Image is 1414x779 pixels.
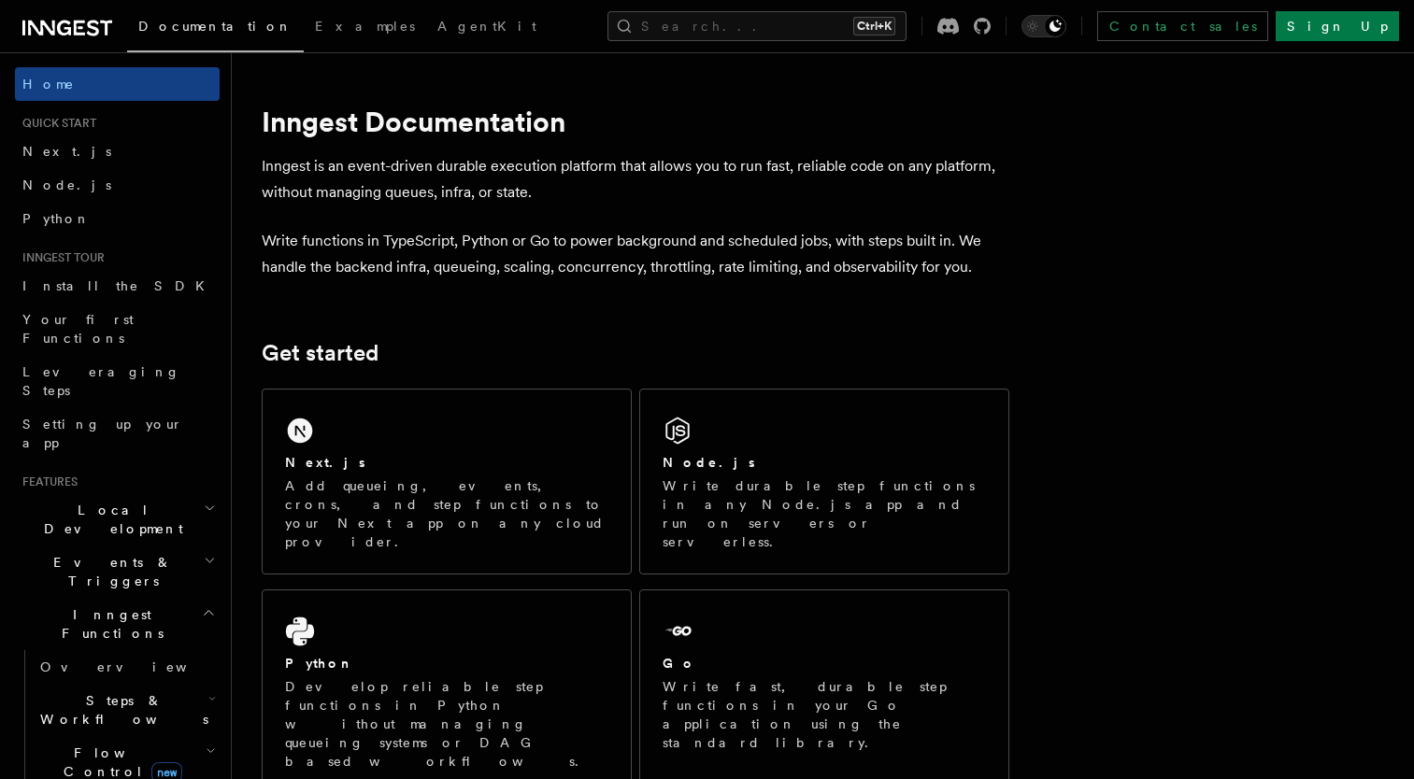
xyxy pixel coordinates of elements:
[15,303,220,355] a: Your first Functions
[1021,15,1066,37] button: Toggle dark mode
[15,202,220,235] a: Python
[15,135,220,168] a: Next.js
[138,19,293,34] span: Documentation
[33,684,220,736] button: Steps & Workflows
[1276,11,1399,41] a: Sign Up
[15,553,204,590] span: Events & Triggers
[15,67,220,101] a: Home
[262,228,1009,280] p: Write functions in TypeScript, Python or Go to power background and scheduled jobs, with steps bu...
[285,453,365,472] h2: Next.js
[15,598,220,650] button: Inngest Functions
[22,417,183,450] span: Setting up your app
[315,19,415,34] span: Examples
[285,677,608,771] p: Develop reliable step functions in Python without managing queueing systems or DAG based workflows.
[33,691,208,729] span: Steps & Workflows
[127,6,304,52] a: Documentation
[15,269,220,303] a: Install the SDK
[22,177,111,192] span: Node.js
[607,11,907,41] button: Search...Ctrl+K
[262,153,1009,205] p: Inngest is an event-driven durable execution platform that allows you to run fast, reliable code ...
[22,75,75,93] span: Home
[15,407,220,460] a: Setting up your app
[304,6,426,50] a: Examples
[437,19,536,34] span: AgentKit
[663,476,986,551] p: Write durable step functions in any Node.js app and run on servers or serverless.
[426,6,548,50] a: AgentKit
[22,364,180,398] span: Leveraging Steps
[22,144,111,159] span: Next.js
[262,105,1009,138] h1: Inngest Documentation
[1097,11,1268,41] a: Contact sales
[663,677,986,752] p: Write fast, durable step functions in your Go application using the standard library.
[15,501,204,538] span: Local Development
[22,211,91,226] span: Python
[663,654,696,673] h2: Go
[285,476,608,551] p: Add queueing, events, crons, and step functions to your Next app on any cloud provider.
[22,312,134,346] span: Your first Functions
[663,453,755,472] h2: Node.js
[15,250,105,265] span: Inngest tour
[22,278,216,293] span: Install the SDK
[15,545,220,598] button: Events & Triggers
[15,355,220,407] a: Leveraging Steps
[639,389,1009,574] a: Node.jsWrite durable step functions in any Node.js app and run on servers or serverless.
[15,116,96,131] span: Quick start
[15,168,220,202] a: Node.js
[853,17,895,35] kbd: Ctrl+K
[15,493,220,545] button: Local Development
[40,659,233,674] span: Overview
[285,654,354,673] h2: Python
[262,340,378,366] a: Get started
[15,474,78,489] span: Features
[33,650,220,684] a: Overview
[262,389,632,574] a: Next.jsAdd queueing, events, crons, and step functions to your Next app on any cloud provider.
[15,605,202,643] span: Inngest Functions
